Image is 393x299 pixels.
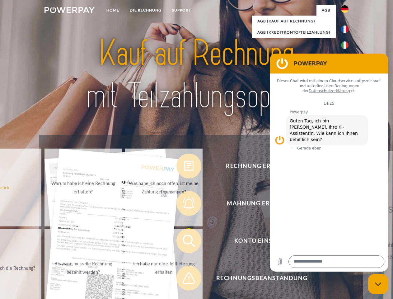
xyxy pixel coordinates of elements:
[48,179,118,196] div: Warum habe ich eine Rechnung erhalten?
[341,26,349,33] img: fr
[176,228,338,253] button: Konto einsehen
[252,27,336,38] a: AGB (Kreditkonto/Teilzahlung)
[341,41,349,49] img: it
[129,179,199,196] div: Was habe ich noch offen, ist meine Zahlung eingegangen?
[101,5,124,16] a: Home
[368,274,388,294] iframe: Schaltfläche zum Öffnen des Messaging-Fensters; Konversation läuft
[44,7,95,13] img: logo-powerpay-white.svg
[125,149,203,226] a: Was habe ich noch offen, ist meine Zahlung eingegangen?
[59,30,334,119] img: title-powerpay_de.svg
[167,5,196,16] a: SUPPORT
[176,266,338,291] button: Rechnungsbeanstandung
[124,5,167,16] a: DIE RECHNUNG
[316,5,336,16] a: agb
[341,5,349,13] img: de
[185,266,338,291] span: Rechnungsbeanstandung
[185,228,338,253] span: Konto einsehen
[252,16,336,27] a: AGB (Kauf auf Rechnung)
[48,259,118,276] div: Bis wann muss die Rechnung bezahlt werden?
[270,54,388,272] iframe: Messaging-Fenster
[129,259,199,276] div: Ich habe nur eine Teillieferung erhalten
